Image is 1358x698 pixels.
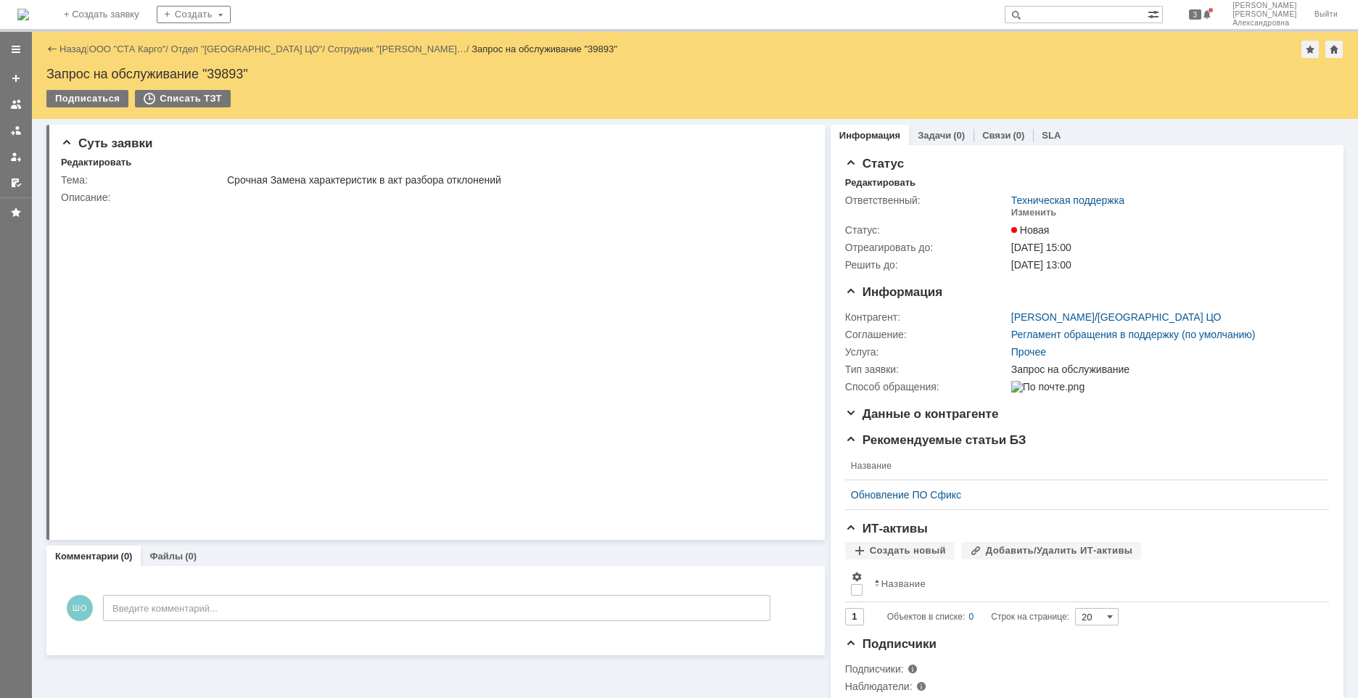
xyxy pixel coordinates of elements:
[845,364,1008,375] div: Тип заявки:
[887,608,1069,625] i: Строк на странице:
[4,171,28,194] a: Мои согласования
[845,311,1008,323] div: Контрагент:
[887,612,965,622] span: Объектов в списке:
[845,381,1008,393] div: Способ обращения:
[845,663,991,675] div: Подписчики:
[4,145,28,168] a: Мои заявки
[1011,242,1071,253] span: [DATE] 15:00
[59,44,86,54] a: Назад
[845,242,1008,253] div: Отреагировать до:
[1098,311,1222,323] a: [GEOGRAPHIC_DATA] ЦО
[851,489,1312,501] a: Обновление ПО Сфикс
[845,452,1317,480] th: Название
[185,551,197,562] div: (0)
[851,571,863,583] span: Настройки
[17,9,29,20] img: logo
[845,177,915,189] div: Редактировать
[46,67,1343,81] div: Запрос на обслуживание "39893"
[171,44,328,54] div: /
[1148,7,1162,20] span: Расширенный поиск
[1011,259,1071,271] span: [DATE] 13:00
[845,329,1008,340] div: Соглашение:
[1011,194,1124,206] a: Техническая поддержка
[61,174,224,186] div: Тема:
[1301,41,1319,58] div: Добавить в избранное
[953,130,965,141] div: (0)
[839,130,900,141] a: Информация
[4,93,28,116] a: Заявки на командах
[845,157,904,171] span: Статус
[157,6,231,23] div: Создать
[67,595,93,621] span: ШО
[1011,311,1222,323] div: /
[845,285,942,299] span: Информация
[86,43,89,54] div: |
[1042,130,1061,141] a: SLA
[969,608,974,625] div: 0
[1189,9,1202,20] span: 3
[868,565,1317,602] th: Название
[4,67,28,90] a: Создать заявку
[918,130,951,141] a: Задачи
[1011,381,1085,393] img: По почте.png
[845,522,928,535] span: ИТ-активы
[845,346,1008,358] div: Услуга:
[845,194,1008,206] div: Ответственный:
[845,637,937,651] span: Подписчики
[1233,10,1297,19] span: [PERSON_NAME]
[121,551,133,562] div: (0)
[1011,207,1057,218] div: Изменить
[17,9,29,20] a: Перейти на домашнюю страницу
[1011,311,1095,323] a: [PERSON_NAME]
[1011,364,1322,375] div: Запрос на обслуживание
[61,192,805,203] div: Описание:
[328,44,472,54] div: /
[89,44,171,54] div: /
[881,578,926,589] div: Название
[845,259,1008,271] div: Решить до:
[171,44,323,54] a: Отдел "[GEOGRAPHIC_DATA] ЦО"
[982,130,1011,141] a: Связи
[1011,224,1050,236] span: Новая
[4,119,28,142] a: Заявки в моей ответственности
[328,44,466,54] a: Сотрудник "[PERSON_NAME]…
[1011,329,1256,340] a: Регламент обращения в поддержку (по умолчанию)
[1233,19,1297,28] span: Александровна
[1013,130,1024,141] div: (0)
[845,681,991,692] div: Наблюдатели:
[61,157,131,168] div: Редактировать
[1233,1,1297,10] span: [PERSON_NAME]
[149,551,183,562] a: Файлы
[1011,346,1046,358] a: Прочее
[227,174,802,186] div: Срочная Замена характеристик в акт разбора отклонений
[1325,41,1343,58] div: Сделать домашней страницей
[472,44,617,54] div: Запрос на обслуживание "39893"
[845,224,1008,236] div: Статус:
[55,551,119,562] a: Комментарии
[89,44,166,54] a: ООО "СТА Карго"
[845,433,1026,447] span: Рекомендуемые статьи БЗ
[845,407,999,421] span: Данные о контрагенте
[61,136,152,150] span: Суть заявки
